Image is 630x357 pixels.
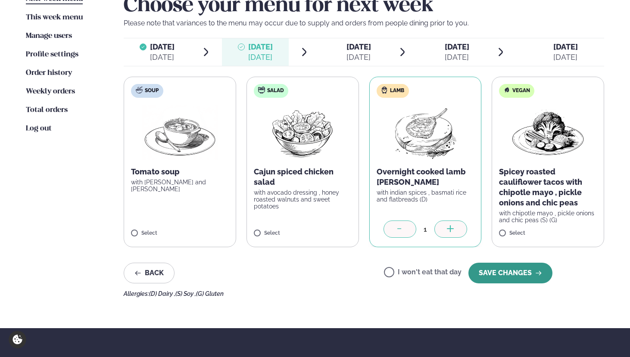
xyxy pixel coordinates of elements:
p: Please note that variances to the menu may occur due to supply and orders from people dining prio... [124,18,604,28]
img: Lamb-Meat.png [387,105,464,160]
img: salad.svg [258,87,265,93]
span: Vegan [512,87,530,94]
div: [DATE] [346,52,371,62]
img: Vegan.svg [503,87,510,93]
a: Log out [26,124,52,134]
span: [DATE] [346,42,371,51]
div: [DATE] [248,52,273,62]
p: with indian spices , basmati rice and flatbreads (D) [377,189,474,203]
span: Order history [26,69,72,77]
img: Salad.png [265,105,341,160]
span: Log out [26,125,52,132]
p: with [PERSON_NAME] and [PERSON_NAME] [131,179,229,192]
p: with avocado dressing , honey roasted walnuts and sweet potatoes [254,189,352,210]
a: Cookie settings [9,331,26,348]
span: This week menu [26,14,83,21]
span: (D) Dairy , [149,290,175,297]
p: Overnight cooked lamb [PERSON_NAME] [377,167,474,187]
a: This week menu [26,12,83,23]
p: Tomato soup [131,167,229,177]
p: Spicey roasted cauliflower tacos with chipotle mayo , pickle onions and chic peas [499,167,597,208]
div: [DATE] [150,52,175,62]
a: Weekly orders [26,87,75,97]
img: soup.svg [136,87,143,93]
a: Total orders [26,105,68,115]
img: Vegan.png [510,105,586,160]
span: [DATE] [445,42,469,51]
span: Total orders [26,106,68,114]
a: Manage users [26,31,72,41]
span: [DATE] [150,42,175,51]
div: [DATE] [445,52,469,62]
div: 1 [416,224,434,234]
button: SAVE CHANGES [468,263,552,283]
span: Lamb [390,87,404,94]
span: Weekly orders [26,88,75,95]
img: Soup.png [142,105,218,160]
a: Order history [26,68,72,78]
span: (G) Gluten [196,290,224,297]
span: [DATE] [248,42,273,51]
div: Allergies: [124,290,604,297]
span: Salad [267,87,284,94]
p: Cajun spiced chicken salad [254,167,352,187]
img: Lamb.svg [381,87,388,93]
span: Soup [145,87,159,94]
button: Back [124,263,175,283]
p: with chipotle mayo , pickle onions and chic peas (S) (G) [499,210,597,224]
span: (S) Soy , [175,290,196,297]
span: [DATE] [553,42,578,51]
a: Profile settings [26,50,78,60]
div: [DATE] [553,52,578,62]
span: Profile settings [26,51,78,58]
span: Manage users [26,32,72,40]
